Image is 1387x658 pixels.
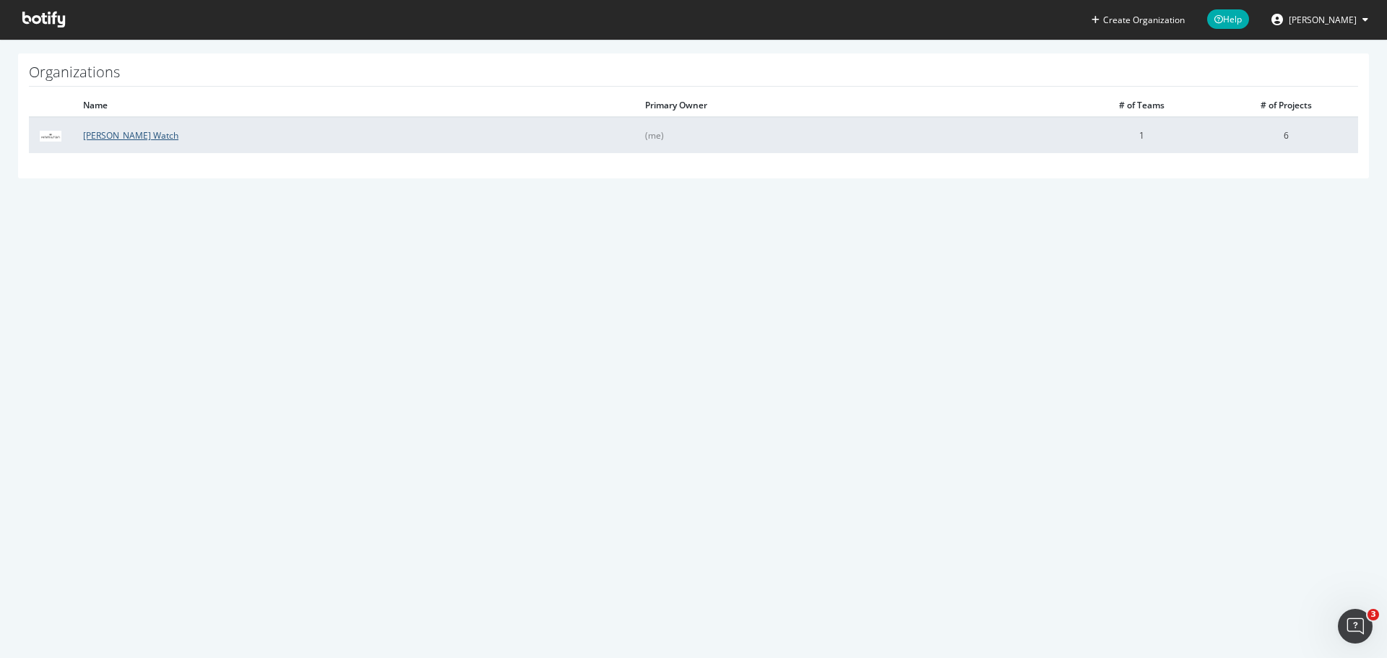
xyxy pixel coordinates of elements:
[1214,94,1358,117] th: # of Projects
[72,94,634,117] th: Name
[83,129,178,142] a: [PERSON_NAME] Watch
[1367,609,1379,620] span: 3
[634,94,1069,117] th: Primary Owner
[1069,94,1214,117] th: # of Teams
[1260,8,1380,31] button: [PERSON_NAME]
[645,129,664,142] span: (me)
[29,64,1358,87] h1: Organizations
[1091,13,1185,27] button: Create Organization
[1069,117,1214,153] td: 1
[1214,117,1358,153] td: 6
[1207,9,1249,29] span: Help
[40,131,61,142] img: Hamilton Watch
[1289,14,1357,26] span: David Bouteloup
[1338,609,1373,644] iframe: Intercom live chat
